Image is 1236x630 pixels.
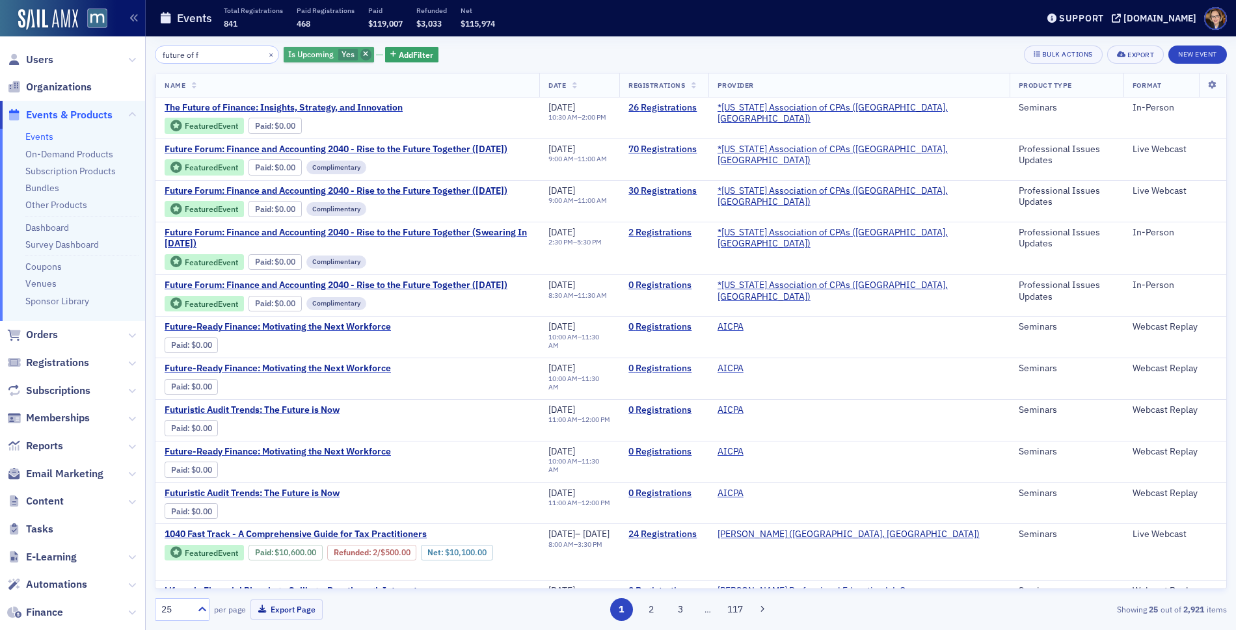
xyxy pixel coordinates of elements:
a: 70 Registrations [628,144,699,155]
div: Featured Event [185,205,238,213]
span: : [171,340,191,350]
span: *Maryland Association of CPAs (Timonium, MD) [718,280,1001,302]
div: [DOMAIN_NAME] [1123,12,1196,24]
span: $0.00 [275,121,295,131]
div: Net: $1010000 [421,545,492,560]
time: 2:30 PM [548,237,573,246]
a: AICPA [718,446,744,458]
a: Future Forum: Finance and Accounting 2040 - Rise to the Future Together ([DATE]) [165,280,507,291]
a: Survey Dashboard [25,239,99,250]
div: Webcast Replay [1133,585,1217,597]
div: Seminars [1019,488,1114,499]
a: The Future of Finance: Insights, Strategy, and Innovation [165,102,413,114]
p: Net [461,6,495,15]
div: – [548,155,607,163]
div: Showing out of items [879,603,1227,615]
span: $10,100.00 [445,547,487,557]
div: Webcast Replay [1133,363,1217,374]
div: In-Person [1133,227,1217,239]
span: : [255,298,275,308]
div: Paid: 73 - $0 [249,159,302,175]
a: 0 Registrations [628,363,699,374]
span: Registrations [628,81,685,90]
span: $0.00 [191,423,212,433]
a: 0 Registrations [628,446,699,458]
time: 10:00 AM [548,332,578,341]
button: 1 [610,598,633,621]
a: Subscription Products [25,165,116,177]
a: Orders [7,328,58,342]
span: Product Type [1019,81,1072,90]
div: – [548,238,602,246]
span: Future Forum: Finance and Accounting 2040 - Rise to the Future Together (October 2025) [165,144,507,155]
time: 11:30 AM [548,374,599,391]
a: View Homepage [78,8,107,31]
span: [DATE] [548,362,575,374]
span: Net : [427,547,445,557]
span: : [171,423,191,433]
span: : [255,121,275,131]
span: [DATE] [548,143,575,155]
span: : [334,547,373,557]
span: 1040 Fast Track - A Comprehensive Guide for Tax Practitioners [165,529,427,540]
div: Complimentary [306,297,366,310]
a: [PERSON_NAME] ([GEOGRAPHIC_DATA], [GEOGRAPHIC_DATA]) [718,529,980,540]
a: Future Forum: Finance and Accounting 2040 - Rise to the Future Together (Swearing In [DATE]) [165,227,530,250]
span: $0.00 [275,298,295,308]
time: 11:30 AM [578,291,607,300]
a: Futuristic Audit Trends: The Future is Now [165,488,383,499]
span: Is Upcoming [288,49,334,59]
div: Seminars [1019,446,1114,458]
span: $0.00 [275,204,295,214]
p: Paid Registrations [297,6,355,15]
span: $0.00 [191,340,212,350]
div: – [548,291,607,300]
span: $0.00 [191,382,212,391]
span: [DATE] [548,584,575,596]
span: $0.00 [191,506,212,516]
span: AICPA [718,446,799,458]
span: Users [26,53,53,67]
a: On-Demand Products [25,148,113,160]
time: 9:00 AM [548,154,574,163]
a: Paid [255,204,271,214]
a: Memberships [7,411,90,425]
span: [DATE] [548,279,575,291]
a: 24 Registrations [628,529,699,540]
a: Events [25,131,53,142]
a: E-Learning [7,550,77,564]
span: 468 [297,18,310,29]
div: Complimentary [306,256,366,269]
a: Registrations [7,356,89,370]
a: Paid [255,121,271,131]
span: [DATE] [548,445,575,457]
a: AICPA [718,404,744,416]
span: $10,600.00 [275,547,316,557]
a: 0 Registrations [628,404,699,416]
span: [DATE] [548,404,575,415]
div: Featured Event [185,122,238,129]
div: Professional Issues Updates [1019,227,1114,250]
div: Webcast Replay [1133,488,1217,499]
time: 8:30 AM [548,291,574,300]
a: 26 Registrations [628,102,699,114]
div: Paid: 0 - $0 [249,296,302,311]
span: : [171,506,191,516]
div: Professional Issues Updates [1019,280,1114,302]
span: Futuristic Audit Trends: The Future is Now [165,404,383,416]
button: 2 [639,598,662,621]
div: Webcast Replay [1133,321,1217,333]
div: Paid: 0 - $0 [165,379,218,395]
span: Automations [26,577,87,592]
span: Future-Ready Finance: Motivating the Next Workforce [165,363,391,374]
a: *[US_STATE] Association of CPAs ([GEOGRAPHIC_DATA], [GEOGRAPHIC_DATA]) [718,280,1001,302]
span: Registrations [26,356,89,370]
span: $115,974 [461,18,495,29]
div: Featured Event [185,300,238,308]
div: Featured Event [165,296,244,312]
span: [DATE] [548,185,575,196]
a: Future Forum: Finance and Accounting 2040 - Rise to the Future Together ([DATE]) [165,144,507,155]
time: 10:00 AM [548,456,578,466]
div: Seminars [1019,102,1114,114]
